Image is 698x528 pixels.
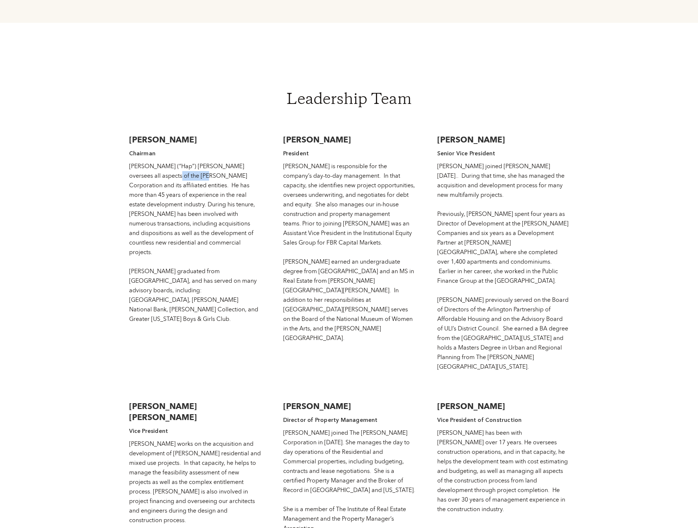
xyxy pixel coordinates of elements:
div: [PERSON_NAME] joined [PERSON_NAME] [DATE].. During that time, she has managed the acquisition and... [437,162,569,372]
div: [PERSON_NAME] is responsible for the company’s day-to-day management. In that capacity, she ident... [283,162,415,343]
h1: Leadership Team [105,93,593,109]
h4: President [283,149,415,158]
h4: Chairman [129,149,261,158]
h4: Director of Property Management [283,416,415,424]
h4: Vice President [129,427,261,435]
h4: Vice President of Construction [437,416,569,424]
div: [PERSON_NAME] (“Hap”) [PERSON_NAME] oversees all aspects of the [PERSON_NAME] Corporation and its... [129,162,261,324]
h3: [PERSON_NAME] [283,134,415,145]
h3: [PERSON_NAME] [437,134,569,145]
h3: [PERSON_NAME] [PERSON_NAME] [129,401,261,423]
h3: [PERSON_NAME] [129,134,261,145]
div: [PERSON_NAME] has been with [PERSON_NAME] over 17 years. He oversees construction operations, and... [437,428,569,514]
h4: Senior Vice President [437,149,569,158]
strong: [PERSON_NAME] [437,402,505,411]
h3: [PERSON_NAME] [283,401,415,412]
